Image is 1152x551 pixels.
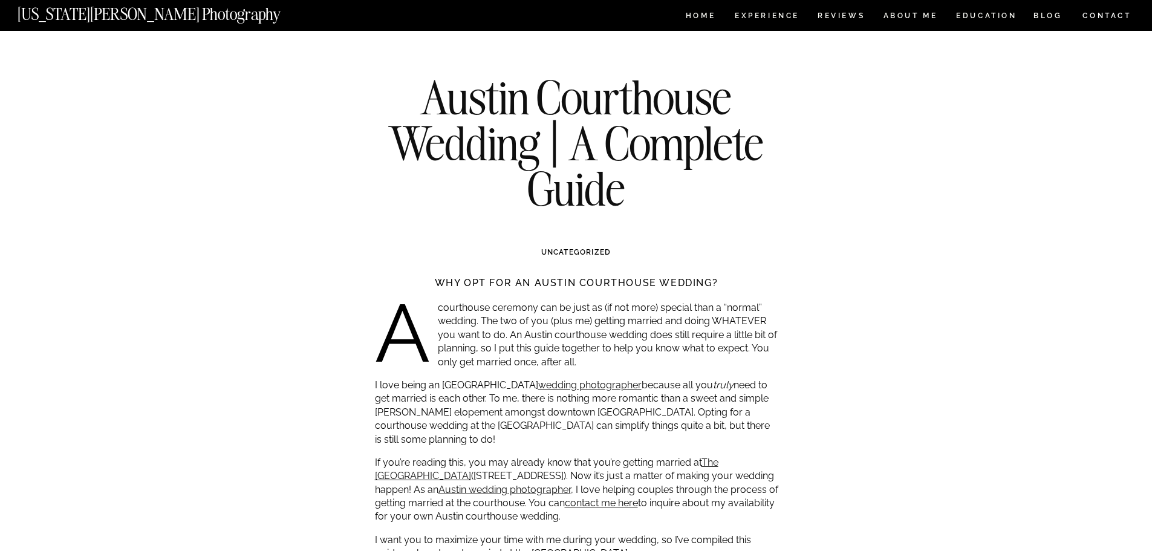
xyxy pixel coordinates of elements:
a: BLOG [1033,12,1063,22]
a: EDUCATION [955,12,1018,22]
em: truly [713,379,734,391]
p: I love being an [GEOGRAPHIC_DATA] because all you need to get married is each other. To me, there... [375,379,778,446]
a: ABOUT ME [883,12,938,22]
a: [US_STATE][PERSON_NAME] Photography [18,6,321,16]
a: contact me here [565,497,638,509]
p: A courthouse ceremony can be just as (if not more) special than a “normal” wedding. The two of yo... [375,301,778,369]
h1: Austin Courthouse Wedding | A Complete Guide [357,74,796,212]
a: wedding photographer [538,379,642,391]
a: HOME [683,12,718,22]
a: CONTACT [1082,9,1132,22]
a: Experience [735,12,798,22]
p: If you’re reading this, you may already know that you’re getting married at ([STREET_ADDRESS]). N... [375,456,778,524]
a: Uncategorized [541,248,611,256]
h3: Why opt for an Austin courthouse wedding? [375,276,778,290]
a: REVIEWS [818,12,863,22]
a: Austin wedding photographer [438,484,571,495]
